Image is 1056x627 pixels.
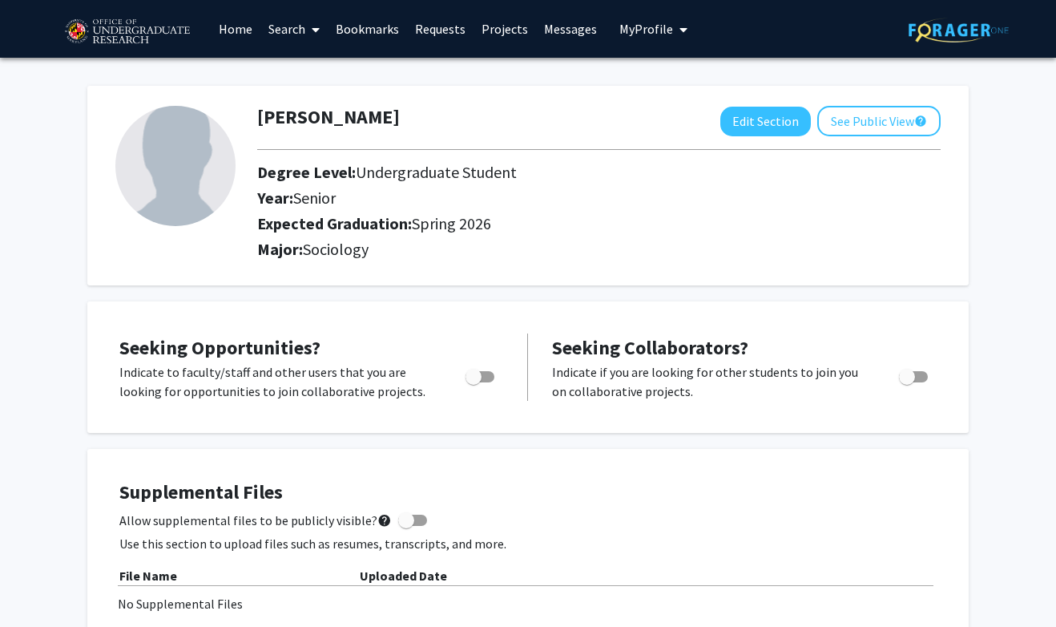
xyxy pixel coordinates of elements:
a: Messages [536,1,605,57]
a: Search [260,1,328,57]
span: Seeking Collaborators? [552,335,748,360]
img: University of Maryland Logo [59,12,195,52]
p: Use this section to upload files such as resumes, transcripts, and more. [119,534,937,553]
h1: [PERSON_NAME] [257,106,400,129]
mat-icon: help [377,511,392,530]
img: Profile Picture [115,106,236,226]
span: Senior [293,188,336,208]
h2: Year: [257,188,877,208]
iframe: Chat [12,555,68,615]
a: Bookmarks [328,1,407,57]
h2: Expected Graduation: [257,214,877,233]
div: No Supplemental Files [118,594,938,613]
div: Toggle [459,362,503,386]
a: Home [211,1,260,57]
span: Allow supplemental files to be publicly visible? [119,511,392,530]
h2: Major: [257,240,941,259]
h4: Supplemental Files [119,481,937,504]
a: Projects [474,1,536,57]
button: Edit Section [720,107,811,136]
img: ForagerOne Logo [909,18,1009,42]
h2: Degree Level: [257,163,877,182]
span: Undergraduate Student [356,162,517,182]
b: Uploaded Date [360,568,447,584]
button: See Public View [817,106,941,136]
span: My Profile [619,21,673,37]
a: Requests [407,1,474,57]
b: File Name [119,568,177,584]
span: Spring 2026 [412,213,491,233]
div: Toggle [893,362,937,386]
span: Seeking Opportunities? [119,335,320,360]
p: Indicate if you are looking for other students to join you on collaborative projects. [552,362,869,401]
span: Sociology [303,239,369,259]
mat-icon: help [914,111,927,131]
p: Indicate to faculty/staff and other users that you are looking for opportunities to join collabor... [119,362,435,401]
